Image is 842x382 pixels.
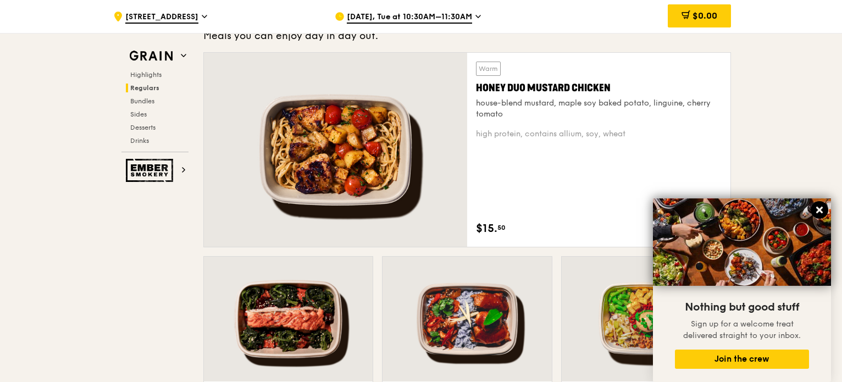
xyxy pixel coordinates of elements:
[675,350,809,369] button: Join the crew
[476,80,722,96] div: Honey Duo Mustard Chicken
[811,201,828,219] button: Close
[125,12,198,24] span: [STREET_ADDRESS]
[130,110,147,118] span: Sides
[126,46,176,66] img: Grain web logo
[497,223,506,232] span: 50
[126,159,176,182] img: Ember Smokery web logo
[476,220,497,237] span: $15.
[653,198,831,286] img: DSC07876-Edit02-Large.jpeg
[476,129,722,140] div: high protein, contains allium, soy, wheat
[130,137,149,145] span: Drinks
[203,28,731,43] div: Meals you can enjoy day in day out.
[130,84,159,92] span: Regulars
[685,301,799,314] span: Nothing but good stuff
[683,319,801,340] span: Sign up for a welcome treat delivered straight to your inbox.
[476,98,722,120] div: house-blend mustard, maple soy baked potato, linguine, cherry tomato
[130,71,162,79] span: Highlights
[130,97,154,105] span: Bundles
[693,10,717,21] span: $0.00
[476,62,501,76] div: Warm
[347,12,472,24] span: [DATE], Tue at 10:30AM–11:30AM
[130,124,156,131] span: Desserts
